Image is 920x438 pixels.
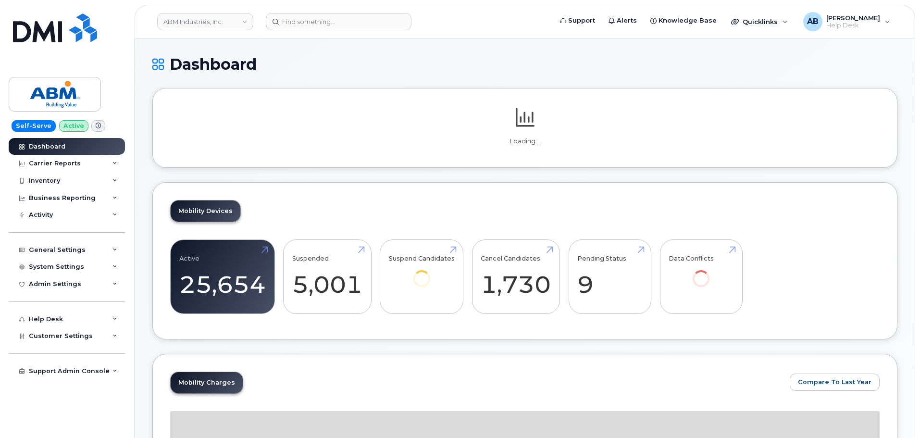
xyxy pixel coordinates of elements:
a: Active 25,654 [179,245,266,309]
a: Cancel Candidates 1,730 [481,245,551,309]
a: Pending Status 9 [577,245,642,309]
a: Mobility Devices [171,200,240,222]
button: Compare To Last Year [790,374,880,391]
a: Data Conflicts [669,245,734,300]
a: Suspend Candidates [389,245,455,300]
h1: Dashboard [152,56,897,73]
p: Loading... [170,137,880,146]
a: Suspended 5,001 [292,245,362,309]
span: Compare To Last Year [798,377,871,387]
a: Mobility Charges [171,372,243,393]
